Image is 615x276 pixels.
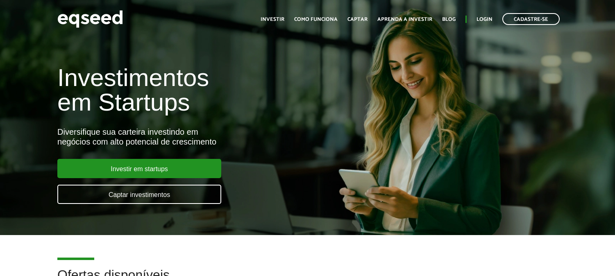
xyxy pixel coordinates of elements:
a: Como funciona [294,17,338,22]
h1: Investimentos em Startups [57,66,353,115]
a: Investir em startups [57,159,221,178]
a: Login [477,17,492,22]
a: Aprenda a investir [377,17,432,22]
a: Captar [347,17,368,22]
a: Blog [442,17,456,22]
img: EqSeed [57,8,123,30]
a: Cadastre-se [502,13,560,25]
a: Captar investimentos [57,185,221,204]
a: Investir [261,17,284,22]
div: Diversifique sua carteira investindo em negócios com alto potencial de crescimento [57,127,353,147]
